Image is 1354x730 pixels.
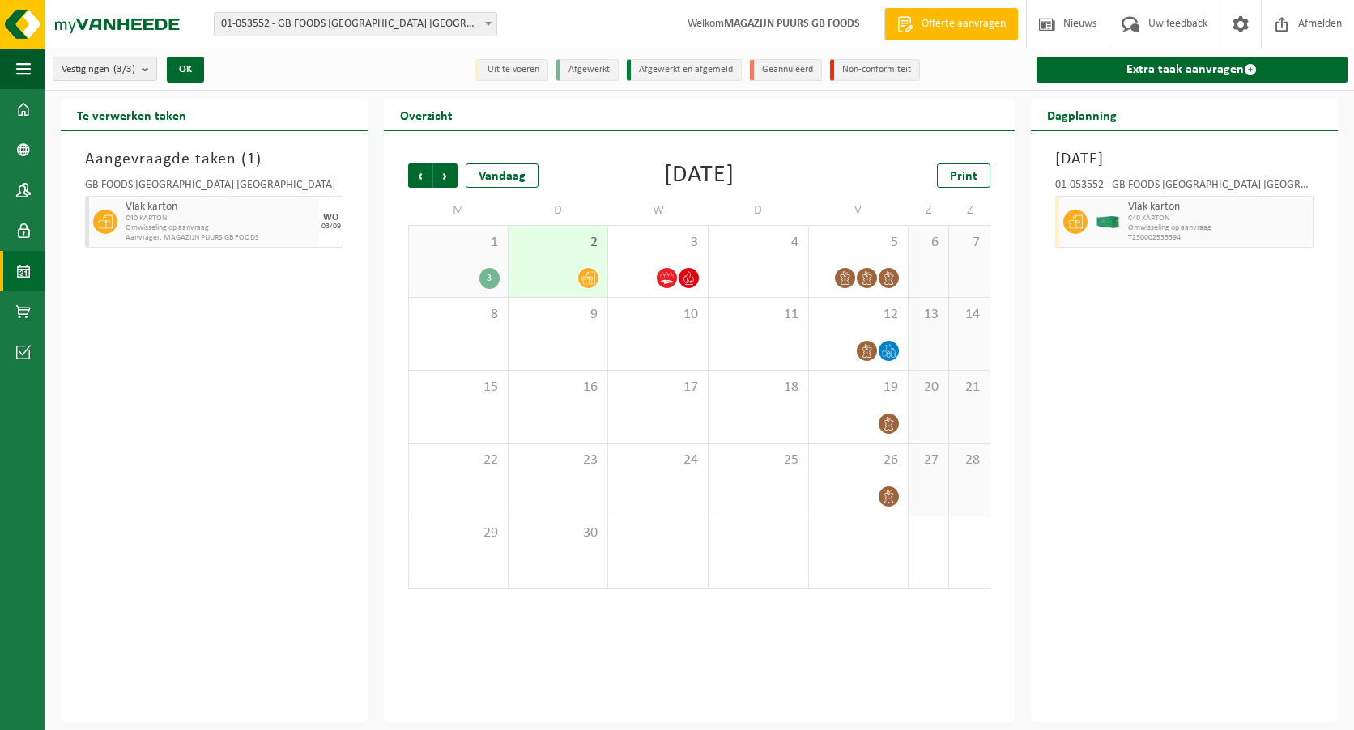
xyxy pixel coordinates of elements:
[957,306,981,324] span: 14
[517,234,600,252] span: 2
[433,163,458,188] span: Volgende
[717,452,800,469] span: 25
[616,379,700,397] span: 17
[949,196,990,225] td: Z
[517,524,600,542] span: 30
[466,163,539,188] div: Vandaag
[517,379,600,397] span: 16
[917,234,940,252] span: 6
[917,306,940,324] span: 13
[517,452,600,469] span: 23
[717,306,800,324] span: 11
[408,163,432,188] span: Vorige
[1055,180,1314,196] div: 01-053552 - GB FOODS [GEOGRAPHIC_DATA] [GEOGRAPHIC_DATA] - PUURS-SINT-AMANDS
[809,196,909,225] td: V
[113,64,135,74] count: (3/3)
[918,16,1010,32] span: Offerte aanvragen
[957,452,981,469] span: 28
[53,57,157,81] button: Vestigingen(3/3)
[126,233,315,243] span: Aanvrager: MAGAZIJN PUURS GB FOODS
[1128,233,1309,243] span: T250002535394
[475,59,548,81] li: Uit te voeren
[556,59,619,81] li: Afgewerkt
[817,306,901,324] span: 12
[509,196,609,225] td: D
[817,234,901,252] span: 5
[1096,216,1120,228] img: HK-XC-40-GN-00
[724,18,860,30] strong: MAGAZIJN PUURS GB FOODS
[608,196,709,225] td: W
[957,234,981,252] span: 7
[616,452,700,469] span: 24
[321,223,341,231] div: 03/09
[417,234,500,252] span: 1
[126,214,315,223] span: C40 KARTON
[950,170,977,183] span: Print
[85,180,343,196] div: GB FOODS [GEOGRAPHIC_DATA] [GEOGRAPHIC_DATA]
[323,213,338,223] div: WO
[937,163,990,188] a: Print
[830,59,920,81] li: Non-conformiteit
[417,452,500,469] span: 22
[215,13,496,36] span: 01-053552 - GB FOODS BELGIUM NV - PUURS-SINT-AMANDS
[717,234,800,252] span: 4
[1037,57,1348,83] a: Extra taak aanvragen
[709,196,809,225] td: D
[417,524,500,542] span: 29
[1128,201,1309,214] span: Vlak karton
[479,268,500,289] div: 3
[957,379,981,397] span: 21
[1055,147,1314,172] h3: [DATE]
[167,57,204,83] button: OK
[1128,214,1309,223] span: C40 KARTON
[126,201,315,214] span: Vlak karton
[717,379,800,397] span: 18
[616,234,700,252] span: 3
[417,306,500,324] span: 8
[417,379,500,397] span: 15
[627,59,742,81] li: Afgewerkt en afgemeld
[917,379,940,397] span: 20
[384,99,469,130] h2: Overzicht
[616,306,700,324] span: 10
[664,163,734,188] div: [DATE]
[817,379,901,397] span: 19
[247,151,256,168] span: 1
[126,223,315,233] span: Omwisseling op aanvraag
[214,12,497,36] span: 01-053552 - GB FOODS BELGIUM NV - PUURS-SINT-AMANDS
[85,147,343,172] h3: Aangevraagde taken ( )
[909,196,949,225] td: Z
[61,99,202,130] h2: Te verwerken taken
[1031,99,1133,130] h2: Dagplanning
[1128,223,1309,233] span: Omwisseling op aanvraag
[408,196,509,225] td: M
[884,8,1018,40] a: Offerte aanvragen
[517,306,600,324] span: 9
[62,57,135,82] span: Vestigingen
[750,59,822,81] li: Geannuleerd
[917,452,940,469] span: 27
[817,452,901,469] span: 26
